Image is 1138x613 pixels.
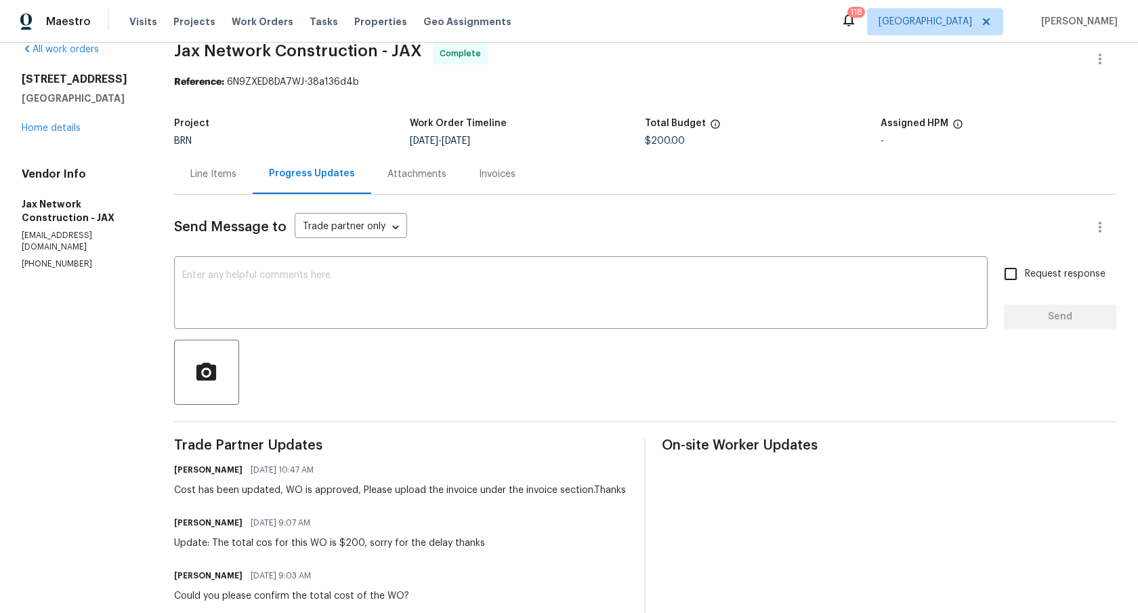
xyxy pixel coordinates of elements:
span: Send Message to [174,220,287,234]
span: Jax Network Construction - JAX [174,43,422,59]
a: All work orders [22,45,99,54]
div: Trade partner only [295,216,407,239]
span: [DATE] 9:07 AM [251,516,310,530]
div: 6N9ZXED8DA7WJ-38a136d4b [174,75,1116,89]
span: [DATE] [410,136,438,146]
h4: Vendor Info [22,167,142,181]
span: [GEOGRAPHIC_DATA] [879,15,972,28]
h5: [GEOGRAPHIC_DATA] [22,92,142,105]
span: Visits [129,15,157,28]
div: Could you please confirm the total cost of the WO? [174,589,409,603]
span: Geo Assignments [423,15,511,28]
h6: [PERSON_NAME] [174,516,243,530]
span: - [410,136,470,146]
span: Work Orders [232,15,293,28]
div: Invoices [479,167,515,181]
div: - [881,136,1116,146]
div: Progress Updates [269,167,355,180]
span: [PERSON_NAME] [1036,15,1118,28]
h5: Work Order Timeline [410,119,507,128]
div: 118 [850,5,862,19]
div: Cost has been updated, WO is approved, Please upload the invoice under the invoice section.Thanks [174,483,626,497]
span: On-site Worker Updates [662,439,1116,452]
span: Properties [354,15,407,28]
h6: [PERSON_NAME] [174,463,243,477]
span: Tasks [310,17,338,26]
h5: Project [174,119,209,128]
span: Maestro [46,15,91,28]
div: Line Items [190,167,236,181]
span: [DATE] [442,136,470,146]
a: Home details [22,123,81,133]
p: [PHONE_NUMBER] [22,258,142,270]
h5: Jax Network Construction - JAX [22,197,142,224]
span: Request response [1025,267,1105,281]
div: Attachments [387,167,446,181]
span: Trade Partner Updates [174,439,629,452]
span: Projects [173,15,215,28]
h6: [PERSON_NAME] [174,569,243,582]
h5: Assigned HPM [881,119,948,128]
p: [EMAIL_ADDRESS][DOMAIN_NAME] [22,230,142,253]
span: The total cost of line items that have been proposed by Opendoor. This sum includes line items th... [710,119,721,136]
div: Update: The total cos for this WO is $200, sorry for the delay thanks [174,536,485,550]
span: [DATE] 10:47 AM [251,463,314,477]
span: BRN [174,136,192,146]
h2: [STREET_ADDRESS] [22,73,142,86]
h5: Total Budget [645,119,706,128]
span: $200.00 [645,136,685,146]
span: The hpm assigned to this work order. [952,119,963,136]
b: Reference: [174,77,224,87]
span: Complete [440,47,486,60]
span: [DATE] 9:03 AM [251,569,311,582]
